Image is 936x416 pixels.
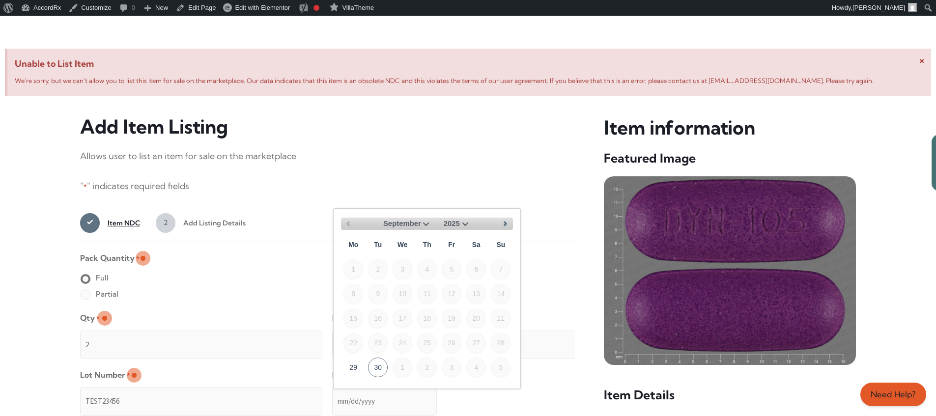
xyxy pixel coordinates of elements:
[313,5,319,11] div: Focus keyphrase not set
[343,235,363,254] span: Monday
[393,284,412,304] span: 10
[491,333,511,353] span: 28
[100,213,140,233] span: Item NDC
[442,308,461,328] span: 19
[417,308,437,328] span: 18
[604,115,856,140] h3: Item information
[15,56,924,72] span: Unable to List Item
[80,178,575,194] p: " " indicates required fields
[491,284,511,304] span: 14
[368,358,388,377] a: 30
[343,284,363,304] span: 8
[491,308,511,328] span: 21
[80,367,130,383] label: Lot Number
[235,4,290,11] span: Edit with Elementor
[442,259,461,279] span: 5
[80,286,118,302] label: Partial
[383,218,432,230] select: Select month
[852,4,905,11] span: [PERSON_NAME]
[491,235,511,254] span: Sunday
[417,333,437,353] span: 25
[368,333,388,353] span: 23
[80,148,575,164] p: Allows user to list an item for sale on the marketplace
[80,270,109,286] label: Full
[442,284,461,304] span: 12
[417,235,437,254] span: Thursday
[442,358,461,377] span: 3
[393,235,412,254] span: Wednesday
[368,308,388,328] span: 16
[442,333,461,353] span: 26
[341,217,356,231] a: Previous
[466,333,486,353] span: 27
[368,259,388,279] span: 2
[332,310,383,326] label: Listing Price
[491,259,511,279] span: 7
[466,235,486,254] span: Saturday
[498,217,513,231] a: Next
[466,358,486,377] span: 4
[393,259,412,279] span: 3
[393,333,412,353] span: 24
[368,284,388,304] span: 9
[491,358,511,377] span: 5
[80,310,100,326] label: Qty
[393,358,412,377] span: 1
[175,213,246,233] span: Add Listing Details
[466,308,486,328] span: 20
[343,358,363,377] a: 29
[466,259,486,279] span: 6
[332,367,396,383] label: Expiration Date
[417,284,437,304] span: 11
[604,387,856,403] h5: Item Details
[343,333,363,353] span: 22
[156,213,175,233] span: 2
[417,358,437,377] span: 2
[80,213,100,233] span: 1
[417,259,437,279] span: 4
[15,77,874,84] span: We’re sorry, but we can’t allow you to list this item for sale on the marketplace. Our data indic...
[80,115,575,139] h3: Add Item Listing
[444,218,471,230] select: Select year
[442,235,461,254] span: Friday
[919,54,925,66] span: ×
[860,383,926,406] a: Need Help?
[466,284,486,304] span: 13
[604,150,856,166] h5: Featured Image
[80,250,140,266] legend: Pack Quantity
[368,235,388,254] span: Tuesday
[80,213,140,233] a: 1Item NDC
[343,308,363,328] span: 15
[343,259,363,279] span: 1
[332,387,437,416] input: mm/dd/yyyy
[393,308,412,328] span: 17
